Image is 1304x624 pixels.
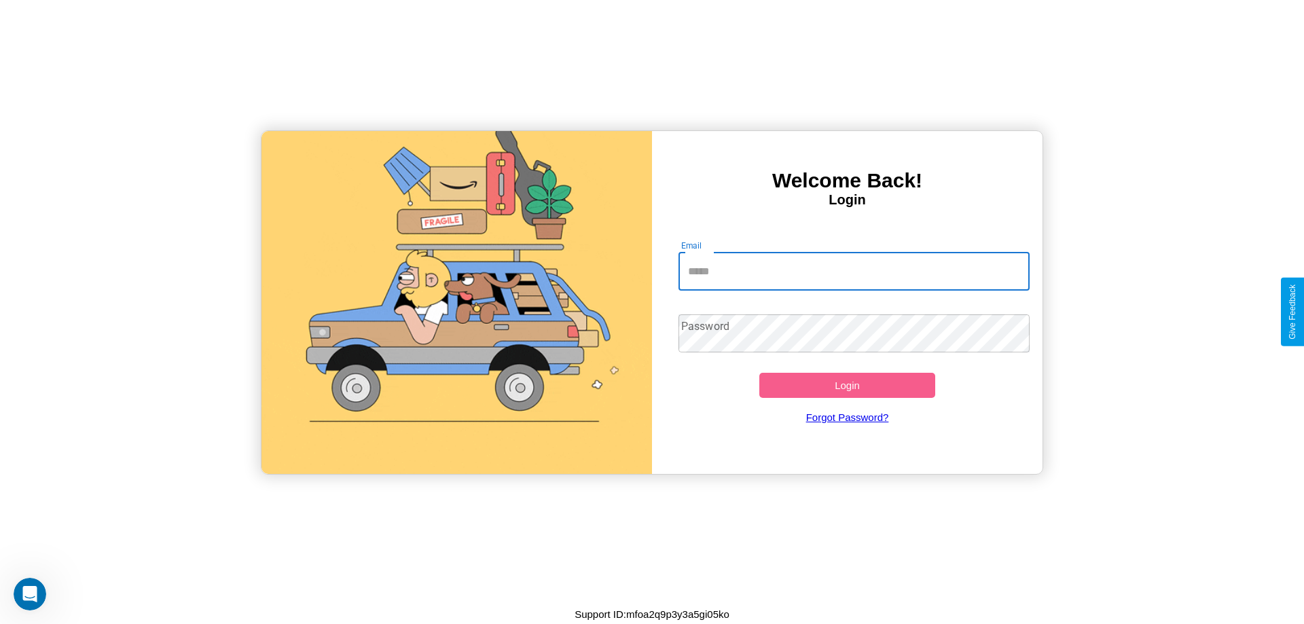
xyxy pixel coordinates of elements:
[759,373,935,398] button: Login
[652,192,1043,208] h4: Login
[652,169,1043,192] h3: Welcome Back!
[261,131,652,474] img: gif
[14,578,46,610] iframe: Intercom live chat
[575,605,729,623] p: Support ID: mfoa2q9p3y3a5gi05ko
[681,240,702,251] label: Email
[1288,285,1297,339] div: Give Feedback
[672,398,1024,437] a: Forgot Password?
